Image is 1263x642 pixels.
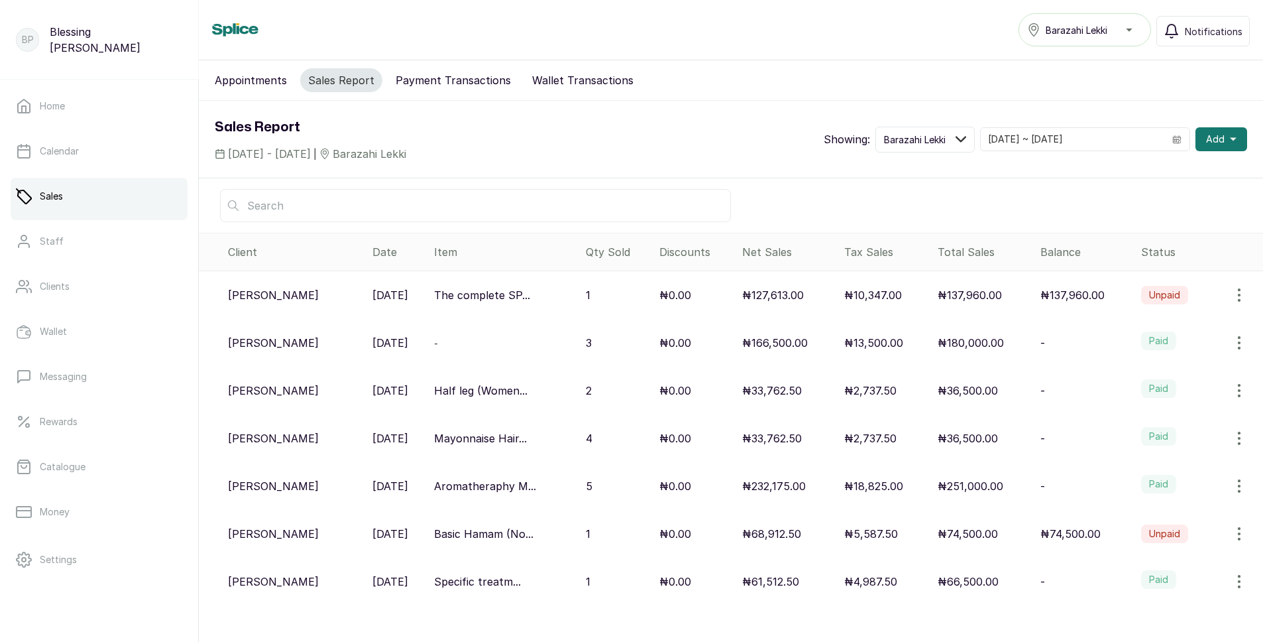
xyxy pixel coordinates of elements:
[1040,335,1045,351] p: -
[1040,574,1045,590] p: -
[824,131,870,147] p: Showing:
[40,280,70,293] p: Clients
[884,133,946,147] span: Barazahi Lekki
[659,430,691,446] p: ₦0.00
[1046,23,1107,37] span: Barazahi Lekki
[11,586,188,623] a: Support
[22,33,34,46] p: BP
[742,526,801,542] p: ₦68,912.50
[844,287,902,303] p: ₦10,347.00
[659,287,691,303] p: ₦0.00
[372,287,408,303] p: [DATE]
[11,133,188,170] a: Calendar
[586,430,592,446] p: 4
[228,244,362,260] div: Client
[1141,427,1176,446] label: Paid
[1141,286,1188,304] label: Unpaid
[313,147,317,161] span: |
[659,335,691,351] p: ₦0.00
[844,574,897,590] p: ₦4,987.50
[207,68,295,92] button: Appointments
[434,338,438,349] span: -
[1141,379,1176,398] label: Paid
[372,574,408,590] p: [DATE]
[11,358,188,395] a: Messaging
[844,526,898,542] p: ₦5,587.50
[875,127,975,153] button: Barazahi Lekki
[11,313,188,350] a: Wallet
[40,553,77,566] p: Settings
[215,117,406,138] h1: Sales Report
[40,99,65,113] p: Home
[742,383,802,399] p: ₦33,762.50
[524,68,641,92] button: Wallet Transactions
[228,335,319,351] p: [PERSON_NAME]
[434,244,575,260] div: Item
[228,478,319,494] p: [PERSON_NAME]
[228,526,319,542] p: [PERSON_NAME]
[1195,127,1247,151] button: Add
[659,244,732,260] div: Discounts
[388,68,519,92] button: Payment Transactions
[1040,478,1045,494] p: -
[372,335,408,351] p: [DATE]
[228,574,319,590] p: [PERSON_NAME]
[300,68,382,92] button: Sales Report
[938,574,999,590] p: ₦66,500.00
[1141,525,1188,543] label: Unpaid
[938,287,1002,303] p: ₦137,960.00
[434,526,533,542] p: Basic Hamam (No...
[844,478,903,494] p: ₦18,825.00
[742,574,799,590] p: ₦61,512.50
[659,478,691,494] p: ₦0.00
[40,235,64,248] p: Staff
[434,478,536,494] p: Aromatheraphy M...
[938,335,1004,351] p: ₦180,000.00
[372,526,408,542] p: [DATE]
[1141,244,1258,260] div: Status
[1141,332,1176,350] label: Paid
[40,460,85,474] p: Catalogue
[844,244,927,260] div: Tax Sales
[11,403,188,440] a: Rewards
[586,574,590,590] p: 1
[372,244,424,260] div: Date
[1156,16,1250,46] button: Notifications
[1172,135,1181,144] svg: calendar
[938,244,1030,260] div: Total Sales
[742,335,808,351] p: ₦166,500.00
[228,287,319,303] p: [PERSON_NAME]
[11,223,188,260] a: Staff
[372,383,408,399] p: [DATE]
[1040,244,1130,260] div: Balance
[586,526,590,542] p: 1
[586,335,592,351] p: 3
[586,287,590,303] p: 1
[659,574,691,590] p: ₦0.00
[659,383,691,399] p: ₦0.00
[11,178,188,215] a: Sales
[1141,475,1176,493] label: Paid
[40,505,70,519] p: Money
[742,478,806,494] p: ₦232,175.00
[11,493,188,531] a: Money
[742,287,804,303] p: ₦127,613.00
[40,190,63,203] p: Sales
[586,478,592,494] p: 5
[11,268,188,305] a: Clients
[659,526,691,542] p: ₦0.00
[228,383,319,399] p: [PERSON_NAME]
[40,415,78,428] p: Rewards
[981,128,1164,151] input: Select date
[50,24,182,56] p: Blessing [PERSON_NAME]
[1040,383,1045,399] p: -
[40,145,79,158] p: Calendar
[40,370,87,383] p: Messaging
[586,244,649,260] div: Qty Sold
[333,146,406,162] span: Barazahi Lekki
[1206,133,1225,146] span: Add
[220,189,731,222] input: Search
[372,430,408,446] p: [DATE]
[742,430,802,446] p: ₦33,762.50
[372,478,408,494] p: [DATE]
